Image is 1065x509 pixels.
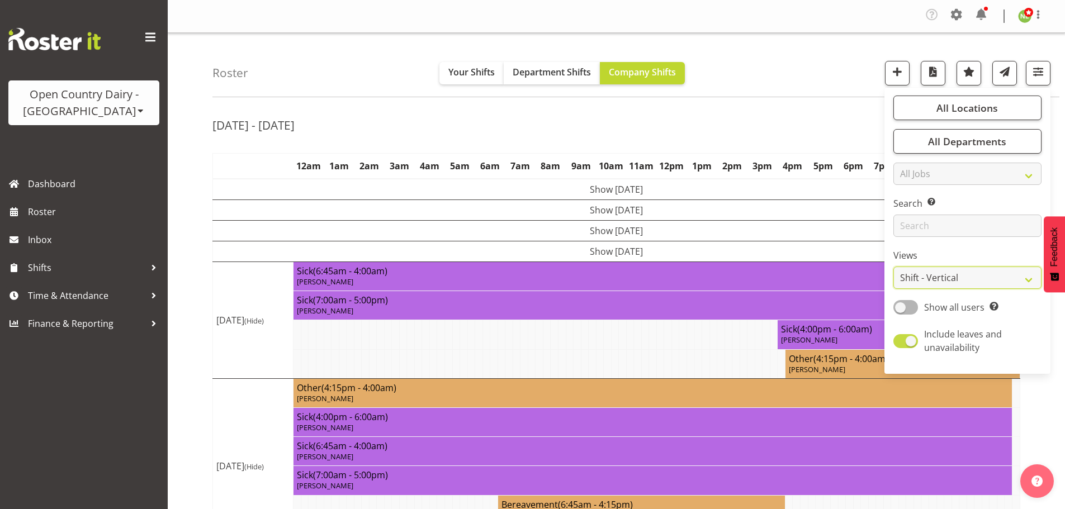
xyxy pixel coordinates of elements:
[8,28,101,50] img: Rosterit website logo
[504,62,600,84] button: Department Shifts
[28,231,162,248] span: Inbox
[992,61,1017,85] button: Send a list of all shifts for the selected filtered period to all rostered employees.
[297,469,1008,481] h4: Sick
[297,440,1008,451] h4: Sick
[354,154,384,179] th: 2am
[297,393,353,403] span: [PERSON_NAME]
[921,61,945,85] button: Download a PDF of the roster according to the set date range.
[20,86,148,120] div: Open Country Dairy - [GEOGRAPHIC_DATA]
[893,249,1042,262] label: Views
[893,96,1042,120] button: All Locations
[28,203,162,220] span: Roster
[324,154,354,179] th: 1am
[28,259,145,276] span: Shifts
[513,66,591,78] span: Department Shifts
[321,382,396,394] span: (4:15pm - 4:00am)
[445,154,475,179] th: 5am
[893,197,1042,210] label: Search
[936,101,998,115] span: All Locations
[28,175,162,192] span: Dashboard
[781,324,1016,335] h4: Sick
[1026,61,1050,85] button: Filter Shifts
[1031,475,1043,487] img: help-xxl-2.png
[244,316,264,326] span: (Hide)
[297,382,1008,393] h4: Other
[297,422,353,432] span: [PERSON_NAME]
[687,154,717,179] th: 1pm
[213,262,294,379] td: [DATE]
[626,154,656,179] th: 11am
[475,154,505,179] th: 6am
[893,129,1042,154] button: All Departments
[213,179,1020,200] td: Show [DATE]
[414,154,444,179] th: 4am
[313,294,388,306] span: (7:00am - 5:00pm)
[505,154,536,179] th: 7am
[797,323,872,335] span: (4:00pm - 6:00am)
[924,328,1002,354] span: Include leaves and unavailability
[566,154,596,179] th: 9am
[313,411,388,423] span: (4:00pm - 6:00am)
[893,215,1042,237] input: Search
[297,306,353,316] span: [PERSON_NAME]
[1044,216,1065,292] button: Feedback - Show survey
[297,265,1008,277] h4: Sick
[297,294,1008,306] h4: Sick
[747,154,778,179] th: 3pm
[957,61,981,85] button: Highlight an important date within the roster.
[924,301,984,313] span: Show all users
[781,335,837,345] span: [PERSON_NAME]
[868,154,898,179] th: 7pm
[600,62,685,84] button: Company Shifts
[596,154,626,179] th: 10am
[297,411,1008,422] h4: Sick
[213,200,1020,221] td: Show [DATE]
[213,241,1020,262] td: Show [DATE]
[212,118,295,132] h2: [DATE] - [DATE]
[928,135,1006,148] span: All Departments
[1049,227,1059,267] span: Feedback
[885,61,910,85] button: Add a new shift
[656,154,687,179] th: 12pm
[838,154,868,179] th: 6pm
[313,440,387,452] span: (6:45am - 4:00am)
[1018,9,1031,23] img: nicole-lloyd7454.jpg
[297,277,353,287] span: [PERSON_NAME]
[384,154,414,179] th: 3am
[313,469,388,481] span: (7:00am - 5:00pm)
[808,154,838,179] th: 5pm
[28,315,145,332] span: Finance & Reporting
[297,451,353,462] span: [PERSON_NAME]
[717,154,747,179] th: 2pm
[813,353,888,365] span: (4:15pm - 4:00am)
[313,265,387,277] span: (6:45am - 4:00am)
[448,66,495,78] span: Your Shifts
[609,66,676,78] span: Company Shifts
[778,154,808,179] th: 4pm
[297,481,353,491] span: [PERSON_NAME]
[439,62,504,84] button: Your Shifts
[536,154,566,179] th: 8am
[28,287,145,304] span: Time & Attendance
[789,353,1016,364] h4: Other
[789,364,845,374] span: [PERSON_NAME]
[213,221,1020,241] td: Show [DATE]
[294,154,324,179] th: 12am
[212,66,248,79] h4: Roster
[244,462,264,472] span: (Hide)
